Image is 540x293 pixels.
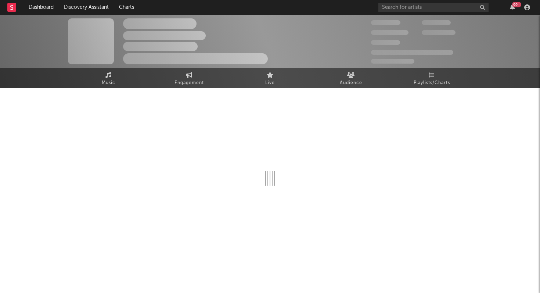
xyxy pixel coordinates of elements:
input: Search for artists [378,3,489,12]
span: 100,000 [371,40,400,45]
span: Engagement [174,79,204,87]
span: 300,000 [371,20,400,25]
span: Music [102,79,115,87]
a: Music [68,68,149,88]
a: Engagement [149,68,230,88]
span: Jump Score: 85.0 [371,59,414,64]
span: 50,000,000 Monthly Listeners [371,50,453,55]
span: 1,000,000 [422,30,456,35]
span: 100,000 [422,20,451,25]
span: Playlists/Charts [414,79,450,87]
a: Playlists/Charts [391,68,472,88]
span: 50,000,000 [371,30,408,35]
a: Live [230,68,310,88]
a: Audience [310,68,391,88]
span: Live [265,79,275,87]
div: 99 + [512,2,521,7]
span: Audience [340,79,362,87]
button: 99+ [510,4,515,10]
